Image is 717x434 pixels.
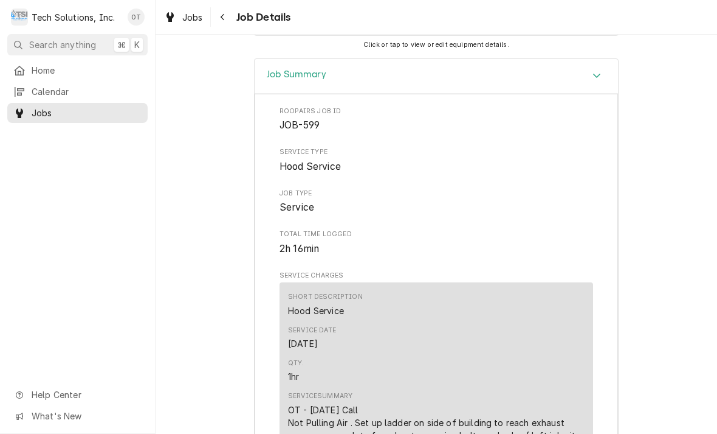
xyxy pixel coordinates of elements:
a: Go to What's New [7,406,148,426]
button: Search anything⌘K [7,34,148,55]
span: Calendar [32,85,142,98]
span: Job Type [280,189,593,198]
div: Short Description [288,292,363,317]
span: Job Details [233,9,291,26]
span: Hood Service [280,161,341,172]
span: Service Type [280,159,593,174]
span: Search anything [29,38,96,51]
a: Go to Help Center [7,385,148,405]
span: 2h 16min [280,243,319,254]
div: Job Type [280,189,593,215]
span: ⌘ [117,38,126,51]
a: Home [7,60,148,80]
div: Quantity [288,370,299,383]
a: Jobs [7,103,148,123]
span: What's New [32,410,140,422]
div: Otis Tooley's Avatar [128,9,145,26]
div: Tech Solutions, Inc. [32,11,115,24]
span: Help Center [32,388,140,401]
span: Roopairs Job ID [280,118,593,133]
div: Total Time Logged [280,229,593,256]
div: Tech Solutions, Inc.'s Avatar [11,9,28,26]
span: Home [32,64,142,77]
span: Jobs [182,11,203,24]
div: OT [128,9,145,26]
div: Service Date [288,326,336,335]
a: Calendar [7,82,148,102]
button: Navigate back [213,7,233,27]
span: Service Type [280,147,593,157]
span: Job Type [280,200,593,215]
div: Service Date [288,326,336,350]
div: Short Description [288,292,363,302]
div: Quantity [288,359,304,383]
a: Jobs [159,7,208,27]
div: Service Summary [288,391,352,401]
div: T [11,9,28,26]
span: Click or tap to view or edit equipment details. [363,41,509,49]
span: Jobs [32,107,142,119]
span: Service [280,201,314,213]
div: Service Type [280,147,593,173]
div: Short Description [288,304,344,317]
span: JOB-599 [280,119,320,131]
button: Accordion Details Expand Trigger [255,59,618,94]
div: Roopairs Job ID [280,107,593,133]
div: Qty. [288,359,304,368]
span: Total Time Logged [280,242,593,256]
h3: Job Summary [267,69,326,80]
div: Accordion Header [255,59,618,94]
div: Service Date [288,337,318,350]
span: Total Time Logged [280,229,593,239]
span: Roopairs Job ID [280,107,593,116]
span: Service Charges [280,271,593,281]
span: K [134,38,140,51]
